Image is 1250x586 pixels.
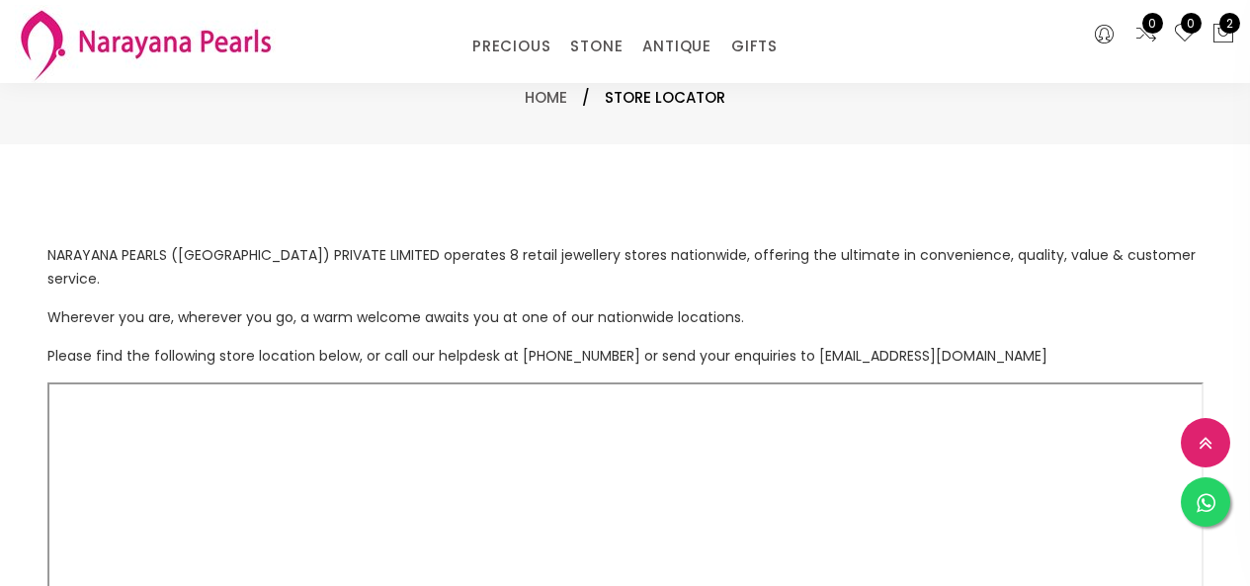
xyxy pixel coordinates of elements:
span: 0 [1181,13,1202,34]
span: 2 [1219,13,1240,34]
button: 2 [1211,22,1235,47]
a: 0 [1173,22,1197,47]
a: STONE [570,32,623,61]
span: NARAYANA PEARLS ([GEOGRAPHIC_DATA]) PRIVATE LIMITED operates 8 retail jewellery stores nationwide... [47,245,1196,289]
a: GIFTS [731,32,778,61]
span: Store Locator [605,86,725,110]
a: Home [525,87,567,108]
span: Please find the following store location below, or call our helpdesk at [PHONE_NUMBER] or send yo... [47,346,1047,366]
span: / [582,86,590,110]
a: 0 [1134,22,1158,47]
span: Wherever you are, wherever you go, a warm welcome awaits you at one of our nationwide locations. [47,307,744,327]
span: 0 [1142,13,1163,34]
a: ANTIQUE [642,32,711,61]
a: PRECIOUS [472,32,550,61]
